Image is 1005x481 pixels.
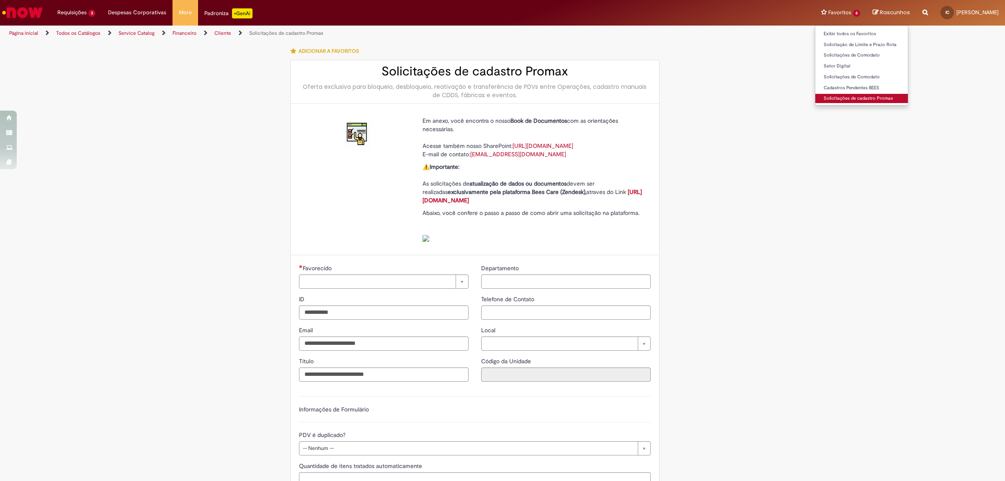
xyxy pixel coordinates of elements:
[423,235,429,242] img: sys_attachment.do
[946,10,949,15] span: IC
[303,264,333,272] span: Necessários - Favorecido
[57,8,87,17] span: Requisições
[481,326,497,334] span: Local
[299,462,424,470] span: Quantidade de itens tratados automaticamente
[299,295,306,303] span: ID
[853,10,860,17] span: 6
[299,357,315,365] span: Título
[299,83,651,99] div: Oferta exclusiva para bloqueio, desbloqueio, reativação e transferência de PDVs entre Operações, ...
[1,4,44,21] img: ServiceNow
[249,30,323,36] a: Solicitações de cadastro Promax
[815,40,908,49] a: Solicitação de Limite e Prazo Rota
[956,9,999,16] span: [PERSON_NAME]
[481,336,651,351] a: Limpar campo Local
[299,65,651,78] h2: Solicitações de cadastro Promax
[423,163,644,204] p: ⚠️ As solicitações de devem ser realizadas atraves do Link
[815,83,908,93] a: Cadastros Pendentes BEES
[299,367,469,382] input: Título
[232,8,253,18] p: +GenAi
[299,274,469,289] a: Limpar campo Favorecido
[470,150,566,158] a: [EMAIL_ADDRESS][DOMAIN_NAME]
[299,326,314,334] span: Email
[815,51,908,60] a: Solicitações de Comodato
[214,30,231,36] a: Cliente
[513,142,573,150] a: [URL][DOMAIN_NAME]
[423,209,644,242] p: Abaixo, você confere o passo a passo de como abrir uma solicitação na plataforma.
[481,305,651,320] input: Telefone de Contato
[173,30,196,36] a: Financeiro
[448,188,586,196] strong: exclusivamente pela plataforma Bees Care (Zendesk),
[299,48,359,54] span: Adicionar a Favoritos
[344,121,371,147] img: Solicitações de cadastro Promax
[469,180,567,187] strong: atualização de dados ou documentos
[880,8,910,16] span: Rascunhos
[299,336,469,351] input: Email
[119,30,155,36] a: Service Catalog
[290,42,363,60] button: Adicionar a Favoritos
[481,357,533,365] label: Somente leitura - Código da Unidade
[481,274,651,289] input: Departamento
[179,8,192,17] span: More
[815,25,908,106] ul: Favoritos
[423,116,644,158] p: Em anexo, você encontra o nosso com as orientações necessárias. Acesse também nosso SharePoint: E...
[6,26,664,41] ul: Trilhas de página
[204,8,253,18] div: Padroniza
[299,265,303,268] span: Necessários
[303,442,634,455] span: -- Nenhum --
[88,10,95,17] span: 3
[815,72,908,82] a: Solicitações de Comodato
[9,30,38,36] a: Página inicial
[299,431,347,439] span: PDV é duplicado?
[815,62,908,71] a: Setor Digital
[108,8,166,17] span: Despesas Corporativas
[815,94,908,103] a: Solicitações de cadastro Promax
[56,30,100,36] a: Todos os Catálogos
[815,29,908,39] a: Exibir todos os Favoritos
[299,305,469,320] input: ID
[828,8,851,17] span: Favoritos
[873,9,910,17] a: Rascunhos
[510,117,567,124] strong: Book de Documentos
[481,264,521,272] span: Departamento
[481,295,536,303] span: Telefone de Contato
[481,367,651,382] input: Código da Unidade
[299,406,369,413] label: Informações de Formulário
[423,188,642,204] a: [URL][DOMAIN_NAME]
[430,163,459,171] strong: Importante:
